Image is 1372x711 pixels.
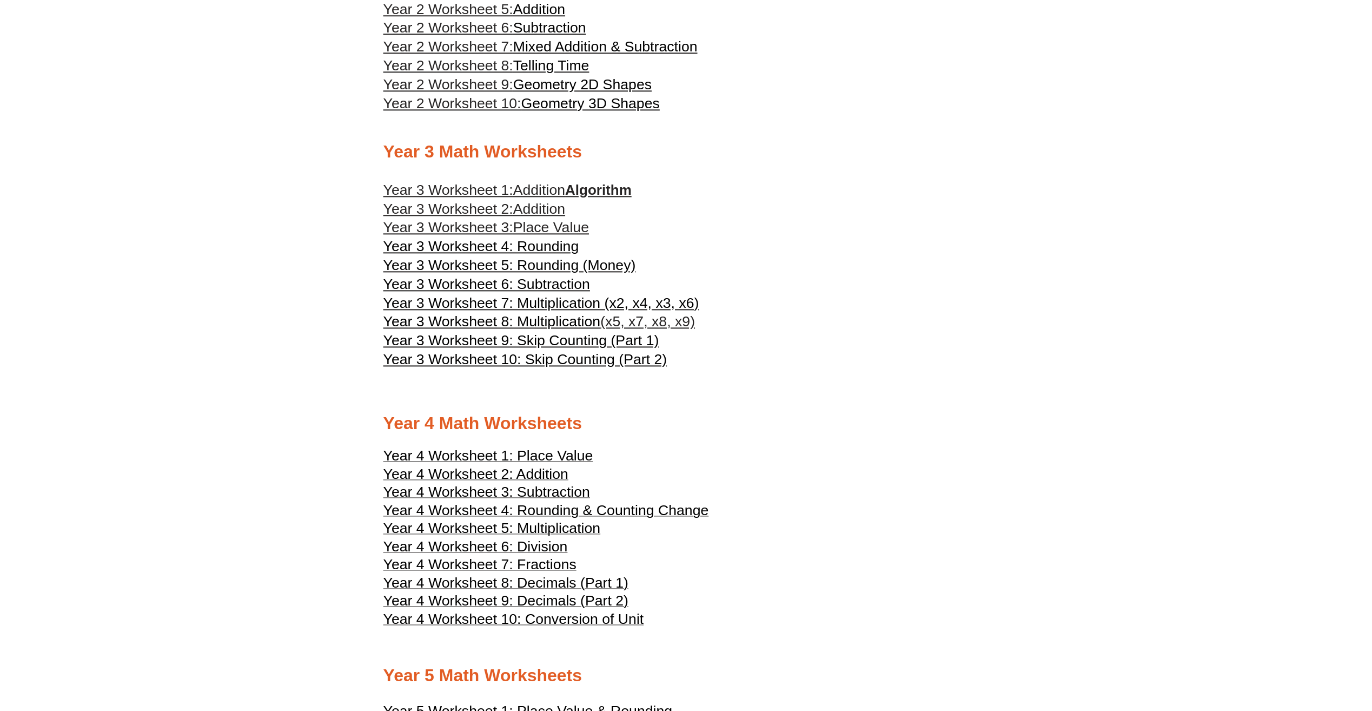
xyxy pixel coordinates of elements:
[383,19,513,36] span: Year 2 Worksheet 6:
[383,200,565,219] a: Year 3 Worksheet 2:Addition
[383,295,699,311] span: Year 3 Worksheet 7: Multiplication (x2, x4, x3, x6)
[383,38,513,55] span: Year 2 Worksheet 7:
[513,57,589,74] span: Telling Time
[383,525,601,536] a: Year 4 Worksheet 5: Multiplication
[513,1,565,17] span: Addition
[383,182,513,198] span: Year 3 Worksheet 1:
[513,76,652,93] span: Geometry 2D Shapes
[383,257,636,273] span: Year 3 Worksheet 5: Rounding (Money)
[383,95,660,111] a: Year 2 Worksheet 10:Geometry 3D Shapes
[513,19,586,36] span: Subtraction
[383,543,568,554] a: Year 4 Worksheet 6: Division
[513,38,698,55] span: Mixed Addition & Subtraction
[383,593,628,609] span: Year 4 Worksheet 9: Decimals (Part 2)
[383,664,989,687] h2: Year 5 Math Worksheets
[383,57,589,74] a: Year 2 Worksheet 8:Telling Time
[383,556,576,572] span: Year 4 Worksheet 7: Fractions
[383,351,667,367] span: Year 3 Worksheet 10: Skip Counting (Part 2)
[383,447,593,464] span: Year 4 Worksheet 1: Place Value
[383,580,628,590] a: Year 4 Worksheet 8: Decimals (Part 1)
[383,502,709,518] span: Year 4 Worksheet 4: Rounding & Counting Change
[600,313,695,330] span: (x5, x7, x8, x9)
[383,182,632,198] a: Year 3 Worksheet 1:AdditionAlgorithm
[383,597,628,608] a: Year 4 Worksheet 9: Decimals (Part 2)
[383,275,590,294] a: Year 3 Worksheet 6: Subtraction
[513,182,565,198] span: Addition
[521,95,659,111] span: Geometry 3D Shapes
[383,38,698,55] a: Year 2 Worksheet 7:Mixed Addition & Subtraction
[383,294,699,313] a: Year 3 Worksheet 7: Multiplication (x2, x4, x3, x6)
[383,575,628,591] span: Year 4 Worksheet 8: Decimals (Part 1)
[383,1,565,17] a: Year 2 Worksheet 5:Addition
[383,332,659,348] span: Year 3 Worksheet 9: Skip Counting (Part 1)
[383,141,989,163] h2: Year 3 Math Worksheets
[513,201,565,217] span: Addition
[383,237,579,256] a: Year 3 Worksheet 4: Rounding
[383,19,586,36] a: Year 2 Worksheet 6:Subtraction
[383,412,989,435] h2: Year 4 Math Worksheets
[383,76,513,93] span: Year 2 Worksheet 9:
[383,76,652,93] a: Year 2 Worksheet 9:Geometry 2D Shapes
[383,219,513,235] span: Year 3 Worksheet 3:
[383,471,568,482] a: Year 4 Worksheet 2: Addition
[383,489,590,499] a: Year 4 Worksheet 3: Subtraction
[383,561,576,572] a: Year 4 Worksheet 7: Fractions
[383,276,590,292] span: Year 3 Worksheet 6: Subtraction
[383,256,636,275] a: Year 3 Worksheet 5: Rounding (Money)
[383,312,695,331] a: Year 3 Worksheet 8: Multiplication(x5, x7, x8, x9)
[383,616,644,627] a: Year 4 Worksheet 10: Conversion of Unit
[1192,589,1372,711] iframe: Chat Widget
[383,507,709,518] a: Year 4 Worksheet 4: Rounding & Counting Change
[383,350,667,369] a: Year 3 Worksheet 10: Skip Counting (Part 2)
[383,238,579,254] span: Year 3 Worksheet 4: Rounding
[383,1,513,17] span: Year 2 Worksheet 5:
[383,313,601,330] span: Year 3 Worksheet 8: Multiplication
[383,57,513,74] span: Year 2 Worksheet 8:
[383,452,593,463] a: Year 4 Worksheet 1: Place Value
[383,466,568,482] span: Year 4 Worksheet 2: Addition
[383,538,568,555] span: Year 4 Worksheet 6: Division
[383,331,659,350] a: Year 3 Worksheet 9: Skip Counting (Part 1)
[383,520,601,536] span: Year 4 Worksheet 5: Multiplication
[383,484,590,500] span: Year 4 Worksheet 3: Subtraction
[383,611,644,627] span: Year 4 Worksheet 10: Conversion of Unit
[383,95,521,111] span: Year 2 Worksheet 10:
[383,201,513,217] span: Year 3 Worksheet 2:
[513,219,589,235] span: Place Value
[383,218,589,237] a: Year 3 Worksheet 3:Place Value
